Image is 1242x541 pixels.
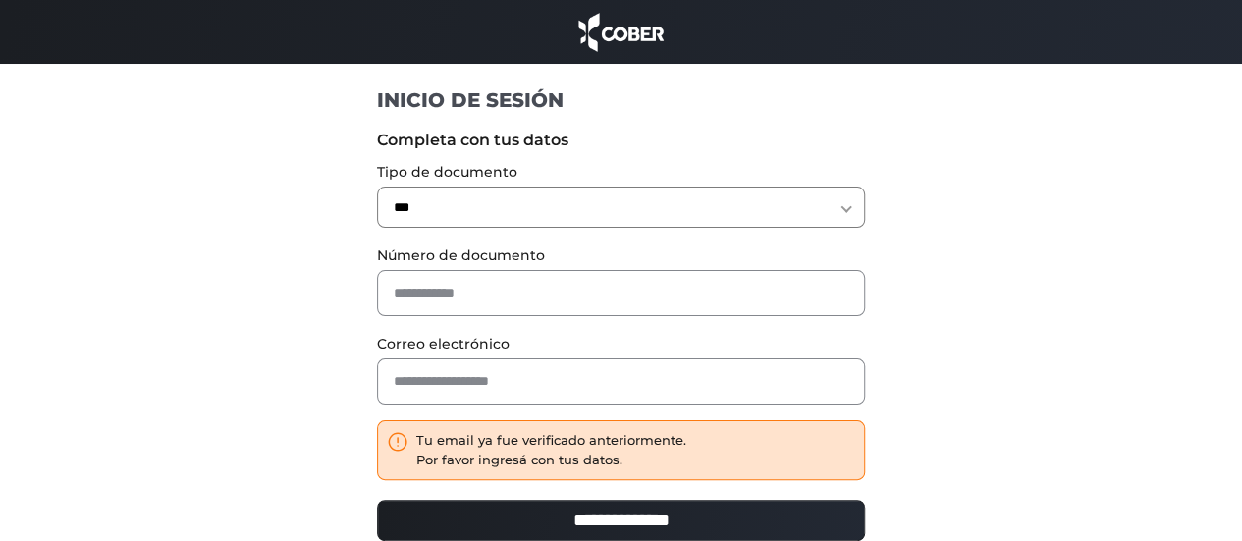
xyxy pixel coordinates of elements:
[377,162,865,183] label: Tipo de documento
[377,87,865,113] h1: INICIO DE SESIÓN
[416,431,686,469] div: Tu email ya fue verificado anteriormente. Por favor ingresá con tus datos.
[377,334,865,354] label: Correo electrónico
[573,10,670,54] img: cober_marca.png
[377,245,865,266] label: Número de documento
[377,129,865,152] label: Completa con tus datos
